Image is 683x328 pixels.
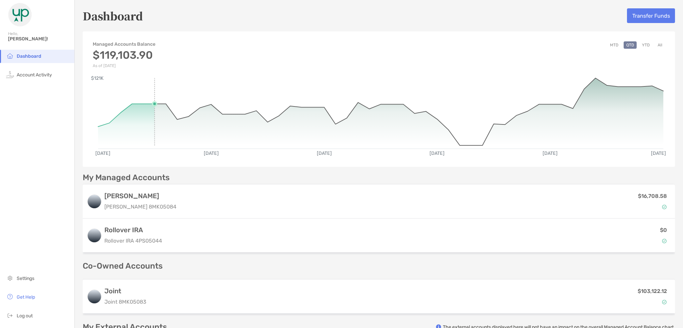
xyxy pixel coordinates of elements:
p: $16,708.58 [638,192,667,200]
img: Account Status icon [662,300,667,304]
h4: Managed Accounts Balance [93,41,155,47]
button: YTD [639,41,652,49]
img: logo account [88,290,101,303]
h3: Joint [104,287,146,295]
button: All [655,41,665,49]
button: Transfer Funds [627,8,675,23]
p: Rollover IRA 4PS05044 [104,237,162,245]
p: Joint 8MK05083 [104,298,146,306]
p: $103,122.12 [638,287,667,295]
text: [DATE] [204,150,219,156]
img: household icon [6,52,14,60]
img: Zoe Logo [8,3,32,27]
img: get-help icon [6,293,14,301]
h3: [PERSON_NAME] [104,192,176,200]
button: QTD [624,41,637,49]
h3: Rollover IRA [104,226,162,234]
p: $0 [660,226,667,234]
p: [PERSON_NAME] 8MK05084 [104,203,176,211]
p: Co-Owned Accounts [83,262,675,270]
p: My Managed Accounts [83,174,170,182]
text: [DATE] [543,150,558,156]
text: [DATE] [651,150,666,156]
span: Account Activity [17,72,52,78]
text: $121K [91,75,104,81]
span: Settings [17,276,34,281]
text: [DATE] [430,150,445,156]
p: As of [DATE] [93,63,155,68]
img: logout icon [6,311,14,319]
img: settings icon [6,274,14,282]
img: activity icon [6,70,14,78]
h5: Dashboard [83,8,143,23]
span: Dashboard [17,53,41,59]
h3: $119,103.90 [93,49,155,61]
span: Log out [17,313,33,319]
button: MTD [607,41,621,49]
span: Get Help [17,294,35,300]
img: logo account [88,229,101,242]
text: [DATE] [95,150,110,156]
img: Account Status icon [662,239,667,243]
img: logo account [88,195,101,208]
text: [DATE] [317,150,332,156]
span: [PERSON_NAME]! [8,36,70,42]
img: Account Status icon [662,205,667,209]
